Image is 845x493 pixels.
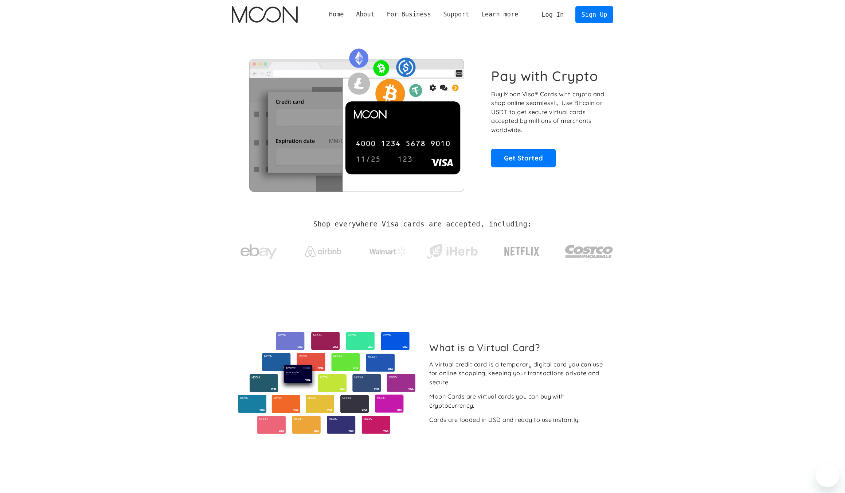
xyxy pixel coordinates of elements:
[575,6,613,23] a: Sign Up
[323,10,350,19] a: Home
[232,6,298,23] a: home
[429,342,607,353] h2: What is a Virtual Card?
[816,464,839,487] iframe: Кнопка запуска окна обмена сообщениями
[437,10,475,19] div: Support
[429,360,607,387] div: A virtual credit card is a temporary digital card you can use for online shopping, keeping your t...
[565,238,614,265] img: Costco
[491,149,556,167] a: Get Started
[232,43,481,191] img: Moon Cards let you spend your crypto anywhere Visa is accepted.
[313,220,532,228] h2: Shop everywhere Visa cards are accepted, including:
[425,242,479,261] img: iHerb
[429,415,580,424] div: Cards are loaded in USD and ready to use instantly.
[369,247,406,256] img: Walmart
[356,10,375,19] div: About
[475,10,524,19] div: Learn more
[429,392,607,410] div: Moon Cards are virtual cards you can buy with cryptocurrency.
[360,240,415,260] a: Walmart
[237,332,416,434] img: Virtual cards from Moon
[481,10,518,19] div: Learn more
[387,10,431,19] div: For Business
[425,235,479,265] a: iHerb
[232,6,298,23] img: Moon Logo
[504,242,540,261] img: Netflix
[350,10,380,19] div: About
[491,68,598,84] h1: Pay with Crypto
[305,246,341,257] img: Airbnb
[536,7,570,23] a: Log In
[443,10,469,19] div: Support
[240,240,277,263] img: ebay
[565,230,614,269] a: Costco
[381,10,437,19] div: For Business
[489,235,555,264] a: Netflix
[491,90,605,135] p: Buy Moon Visa® Cards with crypto and shop online seamlessly! Use Bitcoin or USDT to get secure vi...
[232,233,286,267] a: ebay
[296,238,350,261] a: Airbnb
